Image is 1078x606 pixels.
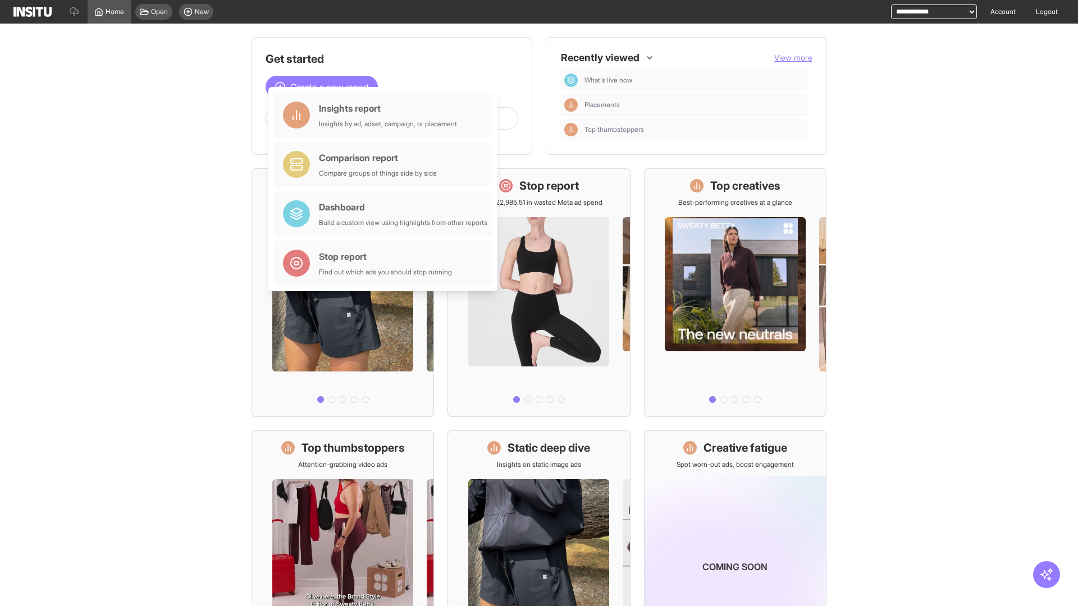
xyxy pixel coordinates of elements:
[644,168,826,417] a: Top creativesBest-performing creatives at a glance
[319,169,437,178] div: Compare groups of things side by side
[476,198,602,207] p: Save £22,985.51 in wasted Meta ad spend
[266,76,378,98] button: Create a new report
[564,74,578,87] div: Dashboard
[319,268,452,277] div: Find out which ads you should stop running
[678,198,792,207] p: Best-performing creatives at a glance
[519,178,579,194] h1: Stop report
[497,460,581,469] p: Insights on static image ads
[584,125,644,134] span: Top thumbstoppers
[710,178,780,194] h1: Top creatives
[584,76,803,85] span: What's live now
[774,52,812,63] button: View more
[298,460,387,469] p: Attention-grabbing video ads
[302,440,405,456] h1: Top thumbstoppers
[584,125,803,134] span: Top thumbstoppers
[151,7,168,16] span: Open
[266,51,518,67] h1: Get started
[319,120,457,128] div: Insights by ad, adset, campaign, or placement
[584,100,620,109] span: Placements
[319,218,487,227] div: Build a custom view using highlights from other reports
[252,168,434,417] a: What's live nowSee all active ads instantly
[447,168,630,417] a: Stop reportSave £22,985.51 in wasted Meta ad spend
[290,80,369,94] span: Create a new report
[195,7,209,16] span: New
[564,98,578,112] div: Insights
[774,53,812,62] span: View more
[508,440,590,456] h1: Static deep dive
[319,102,457,115] div: Insights report
[584,76,632,85] span: What's live now
[584,100,803,109] span: Placements
[319,151,437,164] div: Comparison report
[319,200,487,214] div: Dashboard
[13,7,52,17] img: Logo
[564,123,578,136] div: Insights
[319,250,452,263] div: Stop report
[106,7,124,16] span: Home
